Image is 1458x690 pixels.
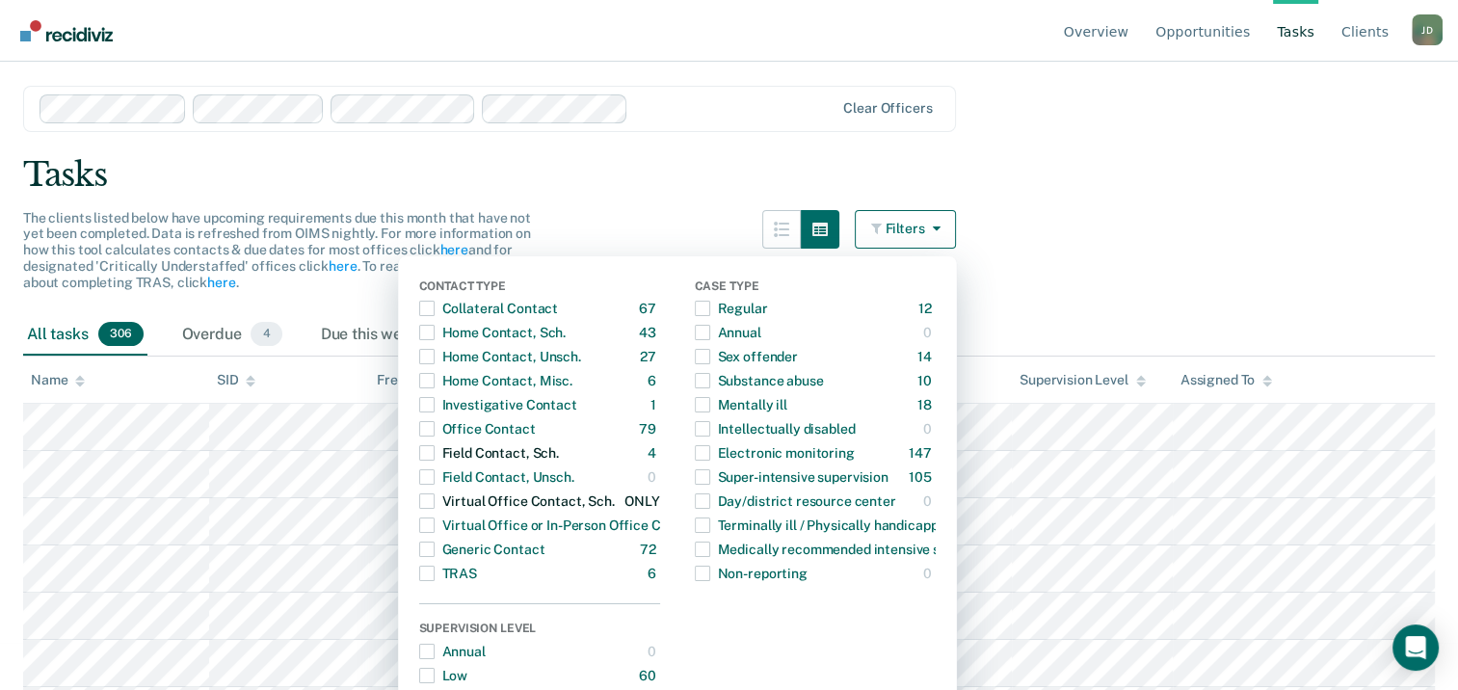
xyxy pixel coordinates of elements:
[419,293,558,324] div: Collateral Contact
[419,636,486,667] div: Annual
[843,100,932,117] div: Clear officers
[419,534,545,565] div: Generic Contact
[329,258,357,274] a: here
[1392,624,1439,671] div: Open Intercom Messenger
[419,413,536,444] div: Office Contact
[923,317,936,348] div: 0
[695,413,856,444] div: Intellectually disabled
[1180,372,1272,388] div: Assigned To
[917,365,936,396] div: 10
[695,279,936,297] div: Case Type
[695,534,1004,565] div: Medically recommended intensive supervision
[640,534,660,565] div: 72
[377,372,443,388] div: Frequency
[98,322,144,347] span: 306
[23,155,1435,195] div: Tasks
[317,314,463,357] div: Due this week0
[909,462,936,492] div: 105
[419,438,559,468] div: Field Contact, Sch.
[695,462,888,492] div: Super-intensive supervision
[217,372,256,388] div: SID
[639,413,660,444] div: 79
[624,486,659,517] div: ONLY
[23,314,147,357] div: All tasks306
[648,438,660,468] div: 4
[31,372,85,388] div: Name
[419,279,660,297] div: Contact Type
[1412,14,1443,45] div: J D
[419,486,615,517] div: Virtual Office Contact, Sch.
[917,341,936,372] div: 14
[917,389,936,420] div: 18
[923,558,936,589] div: 0
[695,293,768,324] div: Regular
[648,558,660,589] div: 6
[251,322,281,347] span: 4
[918,293,936,324] div: 12
[650,389,660,420] div: 1
[419,317,566,348] div: Home Contact, Sch.
[695,341,798,372] div: Sex offender
[695,558,808,589] div: Non-reporting
[640,341,660,372] div: 27
[855,210,957,249] button: Filters
[923,486,936,517] div: 0
[923,413,936,444] div: 0
[639,293,660,324] div: 67
[419,462,574,492] div: Field Contact, Unsch.
[648,462,660,492] div: 0
[695,510,954,541] div: Terminally ill / Physically handicapped
[207,275,235,290] a: here
[695,389,787,420] div: Mentally ill
[695,486,896,517] div: Day/district resource center
[178,314,286,357] div: Overdue4
[23,210,531,290] span: The clients listed below have upcoming requirements due this month that have not yet been complet...
[419,622,660,639] div: Supervision Level
[695,365,824,396] div: Substance abuse
[419,365,572,396] div: Home Contact, Misc.
[695,438,855,468] div: Electronic monitoring
[439,242,467,257] a: here
[695,317,761,348] div: Annual
[648,365,660,396] div: 6
[1020,372,1146,388] div: Supervision Level
[909,438,936,468] div: 147
[419,389,577,420] div: Investigative Contact
[419,341,581,372] div: Home Contact, Unsch.
[419,510,702,541] div: Virtual Office or In-Person Office Contact
[639,317,660,348] div: 43
[419,558,477,589] div: TRAS
[648,636,660,667] div: 0
[1412,14,1443,45] button: Profile dropdown button
[20,20,113,41] img: Recidiviz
